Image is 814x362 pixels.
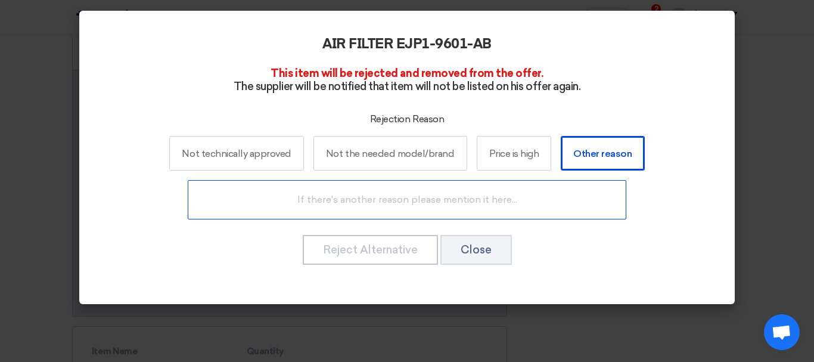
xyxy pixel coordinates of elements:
[326,147,455,159] font: Not the needed model/brand
[182,147,291,159] font: Not technically approved
[370,113,444,125] font: Rejection Reason
[322,37,492,51] font: AIR FILTER EJP1-9601-AB
[440,235,512,265] button: Close
[573,147,632,159] font: Other reason
[489,147,539,159] font: Price is high
[323,243,418,256] font: Reject Alternative
[303,235,438,265] button: Reject Alternative
[461,243,492,256] font: Close
[188,180,626,219] input: If there's another reason please mention it here...
[271,67,543,80] font: This item will be rejected and removed from the offer.
[764,314,800,350] div: Open chat
[234,80,581,93] font: The supplier will be notified that item will not be listed on his offer again.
